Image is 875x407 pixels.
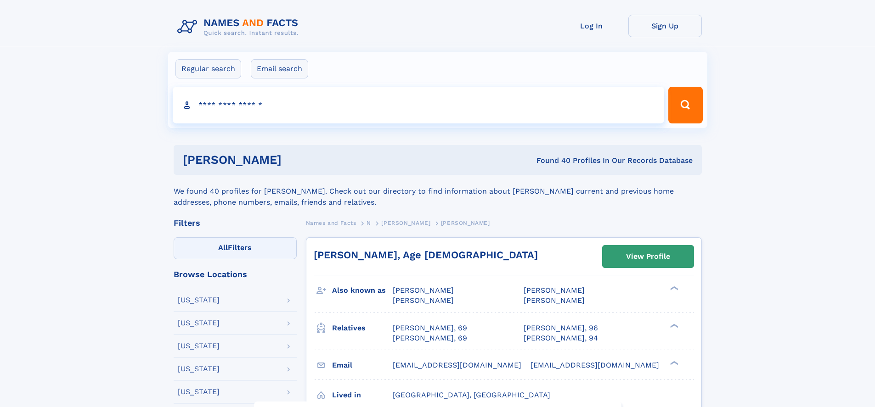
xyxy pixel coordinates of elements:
[524,296,585,305] span: [PERSON_NAME]
[668,360,679,366] div: ❯
[314,249,538,261] a: [PERSON_NAME], Age [DEMOGRAPHIC_DATA]
[174,15,306,39] img: Logo Names and Facts
[524,286,585,295] span: [PERSON_NAME]
[441,220,490,226] span: [PERSON_NAME]
[381,217,430,229] a: [PERSON_NAME]
[367,220,371,226] span: N
[393,323,467,333] a: [PERSON_NAME], 69
[175,59,241,78] label: Regular search
[332,387,393,403] h3: Lived in
[409,156,693,166] div: Found 40 Profiles In Our Records Database
[178,319,220,327] div: [US_STATE]
[381,220,430,226] span: [PERSON_NAME]
[174,270,297,279] div: Browse Locations
[174,237,297,259] label: Filters
[218,243,228,252] span: All
[178,296,220,304] div: [US_STATE]
[306,217,356,229] a: Names and Facts
[524,333,598,343] a: [PERSON_NAME], 94
[183,154,409,166] h1: [PERSON_NAME]
[628,15,702,37] a: Sign Up
[531,361,659,369] span: [EMAIL_ADDRESS][DOMAIN_NAME]
[603,245,694,268] a: View Profile
[173,87,665,123] input: search input
[393,333,467,343] a: [PERSON_NAME], 69
[393,390,550,399] span: [GEOGRAPHIC_DATA], [GEOGRAPHIC_DATA]
[367,217,371,229] a: N
[668,285,679,291] div: ❯
[393,296,454,305] span: [PERSON_NAME]
[668,87,702,123] button: Search Button
[174,219,297,227] div: Filters
[178,365,220,373] div: [US_STATE]
[393,361,521,369] span: [EMAIL_ADDRESS][DOMAIN_NAME]
[332,283,393,298] h3: Also known as
[332,320,393,336] h3: Relatives
[668,323,679,329] div: ❯
[174,175,702,208] div: We found 40 profiles for [PERSON_NAME]. Check out our directory to find information about [PERSON...
[178,342,220,350] div: [US_STATE]
[251,59,308,78] label: Email search
[332,357,393,373] h3: Email
[178,388,220,396] div: [US_STATE]
[524,323,598,333] a: [PERSON_NAME], 96
[393,286,454,295] span: [PERSON_NAME]
[626,246,670,267] div: View Profile
[555,15,628,37] a: Log In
